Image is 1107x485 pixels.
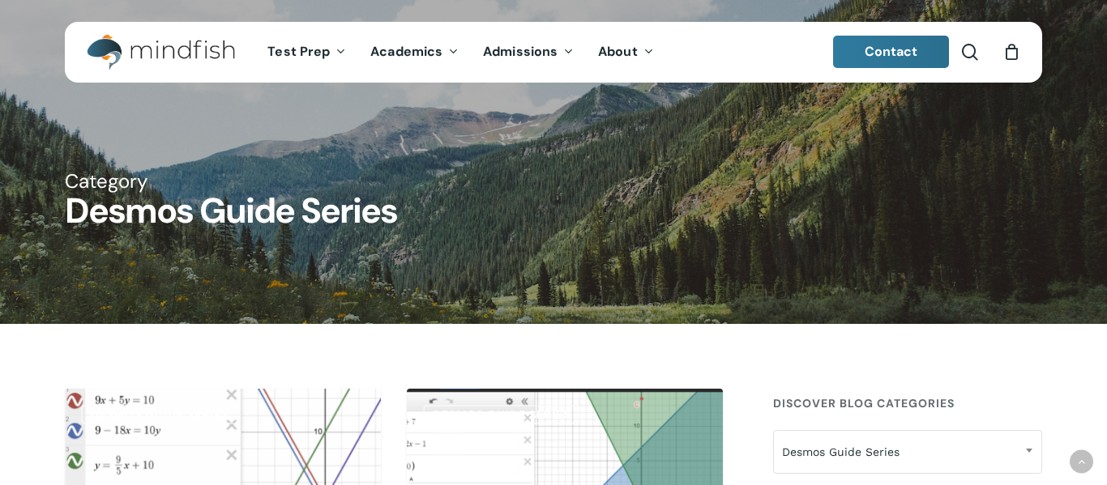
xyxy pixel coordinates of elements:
[586,45,666,59] a: About
[255,45,358,59] a: Test Prep
[255,22,665,83] nav: Main Menu
[773,430,1042,474] span: Desmos Guide Series
[833,36,950,68] a: Contact
[267,43,330,60] span: Test Prep
[65,168,147,194] span: Category
[1002,43,1020,61] a: Cart
[81,405,238,424] a: Desmos Guide Series
[598,43,638,60] span: About
[865,43,918,60] span: Contact
[358,45,471,59] a: Academics
[370,43,442,60] span: Academics
[483,43,558,60] span: Admissions
[773,389,1042,418] h4: Discover Blog Categories
[423,405,580,424] a: Desmos Guide Series
[65,194,1042,228] h1: Desmos Guide Series
[65,22,1042,83] header: Main Menu
[1070,450,1093,474] a: Back to top
[774,435,1041,469] span: Desmos Guide Series
[471,45,586,59] a: Admissions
